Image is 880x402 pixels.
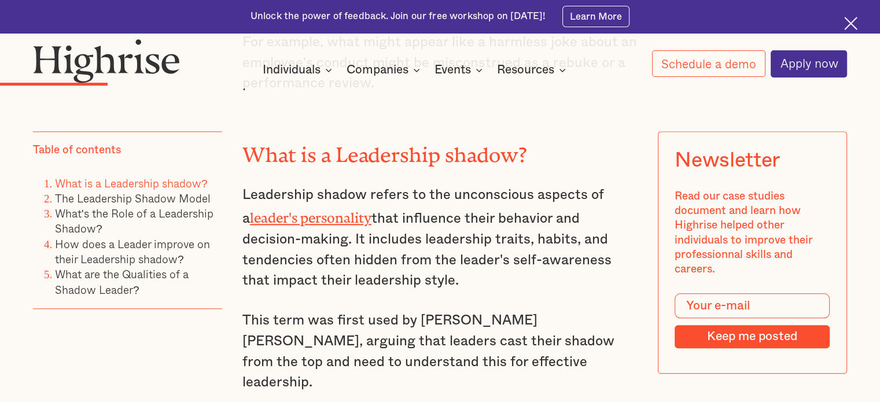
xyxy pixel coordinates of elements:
a: Apply now [771,50,847,78]
div: Resources [497,63,569,77]
div: Resources [497,63,554,77]
a: leader's personality [250,210,371,219]
div: Read our case studies document and learn how Highrise helped other individuals to improve their p... [675,190,830,278]
img: Cross icon [844,17,857,30]
a: What are the Qualities of a Shadow Leader? [55,266,189,298]
h2: What is a Leadership shadow? [242,138,638,161]
a: The Leadership Shadow Model [55,190,211,207]
div: Unlock the power of feedback. Join our free workshop on [DATE]! [251,10,546,23]
div: Newsletter [675,149,780,173]
a: How does a Leader improve on their Leadership shadow? [55,235,210,267]
div: Individuals [263,63,336,77]
p: Leadership shadow refers to the unconscious aspects of a that influence their behavior and decisi... [242,185,638,292]
form: Modal Form [675,294,830,349]
div: Companies [347,63,408,77]
input: Your e-mail [675,294,830,319]
div: Table of contents [33,143,121,158]
div: Companies [347,63,424,77]
input: Keep me posted [675,325,830,348]
p: This term was first used by [PERSON_NAME] [PERSON_NAME], arguing that leaders cast their shadow f... [242,311,638,393]
div: Individuals [263,63,321,77]
div: Events [435,63,486,77]
a: What's the Role of a Leadership Shadow? [55,205,213,237]
a: What is a Leadership shadow? [55,175,208,191]
img: Highrise logo [33,39,180,83]
a: Learn More [562,6,630,27]
div: Events [435,63,471,77]
a: Schedule a demo [652,50,765,77]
